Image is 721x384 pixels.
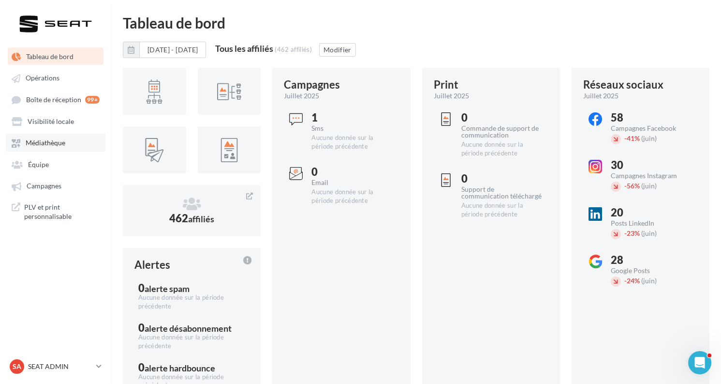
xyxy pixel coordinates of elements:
[169,212,214,225] span: 462
[27,182,61,190] span: Campagnes
[28,160,49,169] span: Équipe
[461,201,542,219] div: Aucune donnée sur la période précédente
[24,202,100,221] span: PLV et print personnalisable
[6,199,105,225] a: PLV et print personnalisable
[624,182,640,190] span: 56%
[311,125,390,132] div: Sms
[145,324,232,333] div: alerte désabonnement
[275,46,312,53] div: (462 affiliés)
[138,333,245,351] div: Aucune donnée sur la période précédente
[26,52,74,61] span: Tableau de bord
[26,95,81,104] span: Boîte de réception
[188,214,214,224] span: affiliés
[215,44,273,53] div: Tous les affiliés
[284,79,340,90] div: Campagnes
[311,188,392,205] div: Aucune donnée sur la période précédente
[624,229,627,237] span: -
[583,91,618,101] span: juillet 2025
[26,74,59,82] span: Opérations
[311,179,392,186] div: Email
[319,43,356,57] button: Modifier
[611,112,690,123] div: 58
[611,172,690,179] div: Campagnes Instagram
[6,69,105,86] a: Opérations
[641,229,657,237] span: (juin)
[611,267,692,274] div: Google Posts
[434,91,469,101] span: juillet 2025
[461,173,542,184] div: 0
[123,15,709,30] div: Tableau de bord
[6,91,105,108] a: Boîte de réception 99+
[611,125,690,132] div: Campagnes Facebook
[85,96,100,104] div: 99+
[611,255,692,265] div: 28
[26,139,65,147] span: Médiathèque
[624,182,627,190] span: -
[138,293,245,311] div: Aucune donnée sur la période précédente
[6,47,105,65] a: Tableau de bord
[624,276,627,285] span: -
[28,362,92,371] p: SEAT ADMIN
[138,362,245,373] div: 0
[13,362,21,371] span: SA
[611,207,690,218] div: 20
[145,364,215,372] div: alerte hardbounce
[6,112,105,130] a: Visibilité locale
[311,112,390,123] div: 1
[688,351,711,374] iframe: Intercom live chat
[123,42,206,58] button: [DATE] - [DATE]
[6,155,105,173] a: Équipe
[138,323,245,333] div: 0
[8,357,103,376] a: SA SEAT ADMIN
[611,160,690,170] div: 30
[139,42,206,58] button: [DATE] - [DATE]
[134,260,170,270] div: Alertes
[461,186,542,200] div: Support de communication téléchargé
[641,134,657,142] span: (juin)
[138,283,245,293] div: 0
[6,177,105,194] a: Campagnes
[624,276,640,285] span: 24%
[311,167,392,177] div: 0
[461,140,540,158] div: Aucune donnée sur la période précédente
[6,134,105,151] a: Médiathèque
[434,79,458,90] div: Print
[624,134,640,142] span: 41%
[28,117,74,125] span: Visibilité locale
[284,91,319,101] span: juillet 2025
[611,220,690,227] div: Posts LinkedIn
[641,182,657,190] span: (juin)
[145,284,190,293] div: alerte spam
[461,112,540,123] div: 0
[461,125,540,138] div: Commande de support de communication
[311,134,390,151] div: Aucune donnée sur la période précédente
[624,229,640,237] span: 23%
[624,134,627,142] span: -
[583,79,663,90] div: Réseaux sociaux
[641,276,657,285] span: (juin)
